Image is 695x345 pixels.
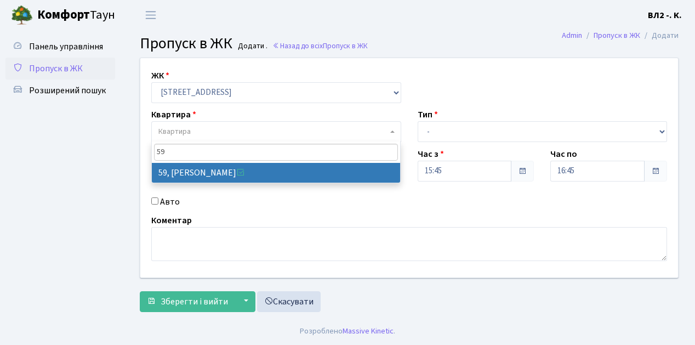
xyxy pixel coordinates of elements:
[343,325,394,337] a: Massive Kinetic
[140,291,235,312] button: Зберегти і вийти
[158,126,191,137] span: Квартира
[5,58,115,80] a: Пропуск в ЖК
[5,80,115,101] a: Розширений пошук
[562,30,582,41] a: Admin
[272,41,368,51] a: Назад до всіхПропуск в ЖК
[137,6,164,24] button: Переключити навігацію
[418,108,438,121] label: Тип
[161,296,228,308] span: Зберегти і вийти
[152,163,401,183] li: 59, [PERSON_NAME]
[140,32,232,54] span: Пропуск в ЖК
[37,6,115,25] span: Таун
[594,30,640,41] a: Пропуск в ЖК
[151,69,169,82] label: ЖК
[151,214,192,227] label: Коментар
[550,148,577,161] label: Час по
[29,41,103,53] span: Панель управління
[160,195,180,208] label: Авто
[151,108,196,121] label: Квартира
[37,6,90,24] b: Комфорт
[648,9,682,21] b: ВЛ2 -. К.
[545,24,695,47] nav: breadcrumb
[648,9,682,22] a: ВЛ2 -. К.
[300,325,395,337] div: Розроблено .
[5,36,115,58] a: Панель управління
[640,30,679,42] li: Додати
[257,291,321,312] a: Скасувати
[418,148,444,161] label: Час з
[323,41,368,51] span: Пропуск в ЖК
[29,63,83,75] span: Пропуск в ЖК
[236,42,267,51] small: Додати .
[11,4,33,26] img: logo.png
[29,84,106,97] span: Розширений пошук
